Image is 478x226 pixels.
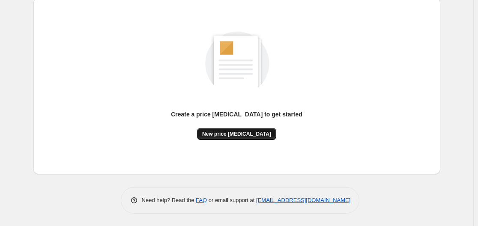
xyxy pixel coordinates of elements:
[197,128,276,140] button: New price [MEDICAL_DATA]
[202,131,271,137] span: New price [MEDICAL_DATA]
[196,197,207,203] a: FAQ
[207,197,256,203] span: or email support at
[142,197,196,203] span: Need help? Read the
[256,197,350,203] a: [EMAIL_ADDRESS][DOMAIN_NAME]
[171,110,302,119] p: Create a price [MEDICAL_DATA] to get started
